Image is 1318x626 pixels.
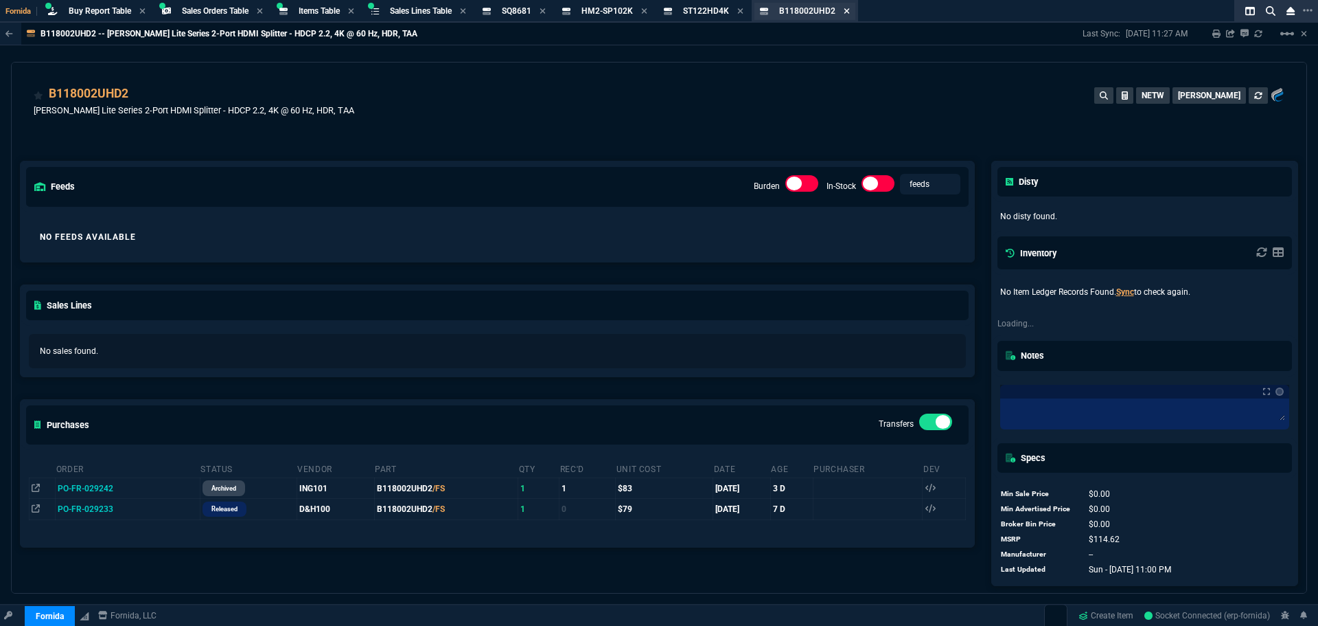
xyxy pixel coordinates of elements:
[32,504,40,514] nx-icon: Open In Opposite Panel
[1000,547,1172,562] tr: undefined
[69,6,131,16] span: Buy Report Table
[616,478,713,499] td: $83
[641,6,647,17] nx-icon: Close Tab
[713,478,771,499] td: [DATE]
[200,458,297,478] th: Status
[49,85,128,102] a: B118002UHD2
[1000,210,1290,223] p: No disty found.
[432,484,445,493] span: /FS
[1279,25,1295,42] mat-icon: Example home icon
[1089,519,1110,529] span: 0
[879,419,914,429] label: Transfers
[1006,349,1044,362] h5: Notes
[1144,610,1270,622] a: brUVU3Opvha_6gxKAAAL
[1172,87,1246,104] button: [PERSON_NAME]
[1000,502,1172,517] tr: undefined
[40,232,955,243] p: No Feeds Available
[1000,487,1076,502] td: Min Sale Price
[257,6,263,17] nx-icon: Close Tab
[297,458,374,478] th: Vendor
[211,504,238,515] p: Released
[1006,247,1056,260] h5: Inventory
[1116,287,1134,297] a: Sync
[58,482,197,495] nx-fornida-value: PO-FR-029242
[1260,3,1281,19] nx-icon: Search
[1089,489,1110,499] span: 0
[1089,565,1171,574] span: 1746399626413
[770,499,813,519] td: 7 D
[58,484,113,493] span: PO-FR-029242
[5,29,13,38] nx-icon: Back to Table
[785,175,818,197] div: Burden
[518,478,559,499] td: 1
[616,499,713,519] td: $79
[297,478,374,499] td: ING101
[1126,28,1188,39] p: [DATE] 11:27 AM
[211,483,236,494] p: archived
[754,181,780,191] label: Burden
[374,478,518,499] td: B118002UHD2
[182,6,248,16] span: Sales Orders Table
[1240,3,1260,19] nx-icon: Split Panels
[813,458,923,478] th: Purchaser
[779,6,835,16] span: B118002UHD2
[683,6,729,16] span: ST122HD4K
[1136,87,1170,104] button: NETW
[1000,502,1076,517] td: Min Advertised Price
[432,504,445,514] span: /FS
[1000,517,1172,532] tr: undefined
[919,414,952,436] div: Transfers
[32,484,40,493] nx-icon: Open In Opposite Panel
[41,28,417,39] p: B118002UHD2 -- [PERSON_NAME] Lite Series 2-Port HDMI Splitter - HDCP 2.2, 4K @ 60 Hz, HDR, TAA
[540,6,546,17] nx-icon: Close Tab
[390,6,452,16] span: Sales Lines Table
[1000,562,1076,577] td: Last Updated
[297,499,374,519] td: D&H100
[58,504,113,514] span: PO-FR-029233
[737,6,743,17] nx-icon: Close Tab
[559,478,616,499] td: 1
[1089,535,1120,544] span: 114.62
[502,6,531,16] span: SQ8681
[34,104,354,117] p: [PERSON_NAME] Lite Series 2-Port HDMI Splitter - HDCP 2.2, 4K @ 60 Hz, HDR, TAA
[460,6,466,17] nx-icon: Close Tab
[348,6,354,17] nx-icon: Close Tab
[1000,547,1076,562] td: Manufacturer
[1000,517,1076,532] td: Broker Bin Price
[844,6,850,17] nx-icon: Close Tab
[518,499,559,519] td: 1
[58,503,197,515] nx-fornida-value: PO-FR-029233
[34,299,92,312] h5: Sales Lines
[94,610,161,622] a: msbcCompanyName
[713,499,771,519] td: [DATE]
[616,458,713,478] th: Unit Cost
[1006,451,1045,465] h5: Specs
[299,6,340,16] span: Items Table
[56,458,200,478] th: Order
[34,85,43,104] div: Add to Watchlist
[713,458,771,478] th: Date
[1083,28,1126,39] p: Last Sync:
[5,7,37,16] span: Fornida
[923,458,965,478] th: Dev
[1144,611,1270,621] span: Socket Connected (erp-fornida)
[34,418,89,432] h5: Purchases
[559,499,616,519] td: 0
[770,458,813,478] th: Age
[34,180,75,193] h5: feeds
[992,312,1298,335] p: Loading...
[374,499,518,519] td: B118002UHD2
[1089,550,1093,559] span: --
[1301,28,1307,39] a: Hide Workbench
[559,458,616,478] th: Rec'd
[374,458,518,478] th: Part
[1073,605,1139,626] a: Create Item
[581,6,633,16] span: HM2-SP102K
[1089,504,1110,514] span: 0
[1000,532,1172,547] tr: undefined
[1006,175,1038,188] h5: Disty
[770,478,813,499] td: 3 D
[1000,532,1076,547] td: MSRP
[1000,562,1172,577] tr: undefined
